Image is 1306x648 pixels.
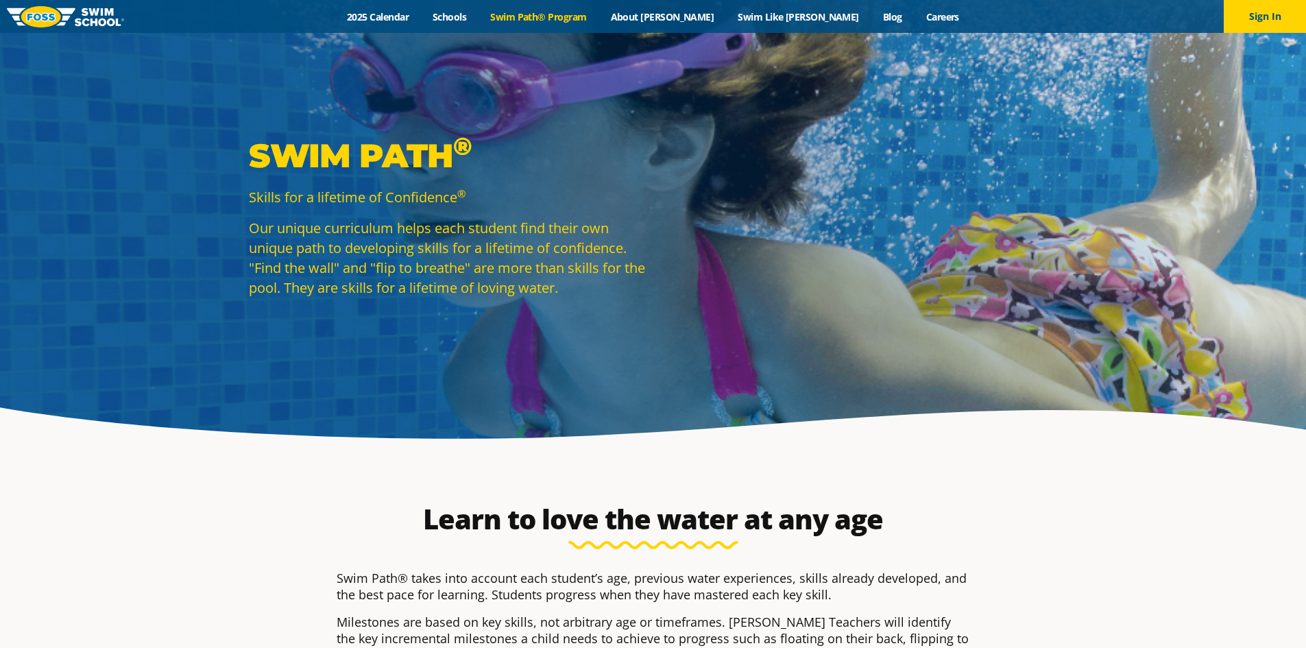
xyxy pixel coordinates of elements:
img: FOSS Swim School Logo [7,6,124,27]
a: Blog [871,10,914,23]
p: Our unique curriculum helps each student find their own unique path to developing skills for a li... [249,218,646,298]
a: About [PERSON_NAME] [598,10,726,23]
a: 2025 Calendar [335,10,421,23]
a: Swim Like [PERSON_NAME] [726,10,871,23]
a: Careers [914,10,971,23]
h2: Learn to love the water at any age [330,503,977,536]
sup: ® [457,187,465,200]
p: Swim Path [249,135,646,176]
p: Swim Path® takes into account each student’s age, previous water experiences, skills already deve... [337,570,970,603]
p: Skills for a lifetime of Confidence [249,187,646,207]
a: Schools [421,10,479,23]
a: Swim Path® Program [479,10,598,23]
sup: ® [453,131,472,161]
